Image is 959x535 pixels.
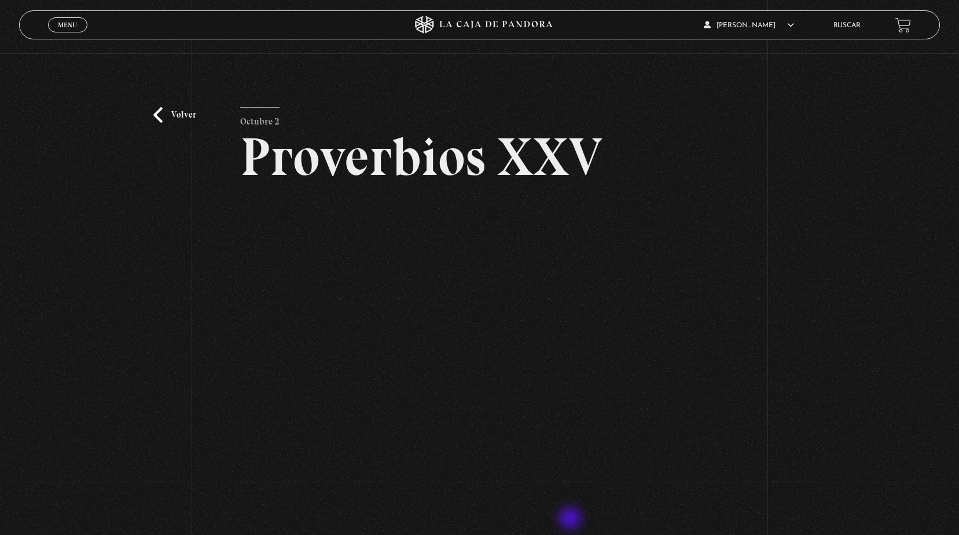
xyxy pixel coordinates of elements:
iframe: Dailymotion video player – Proverbio XXV [240,201,719,520]
span: Menu [58,21,77,28]
span: Cerrar [54,31,82,39]
a: Buscar [833,22,861,29]
a: Volver [153,107,196,123]
a: View your shopping cart [895,17,911,33]
p: Octubre 2 [240,107,280,130]
span: [PERSON_NAME] [704,22,794,29]
h2: Proverbios XXV [240,130,719,184]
